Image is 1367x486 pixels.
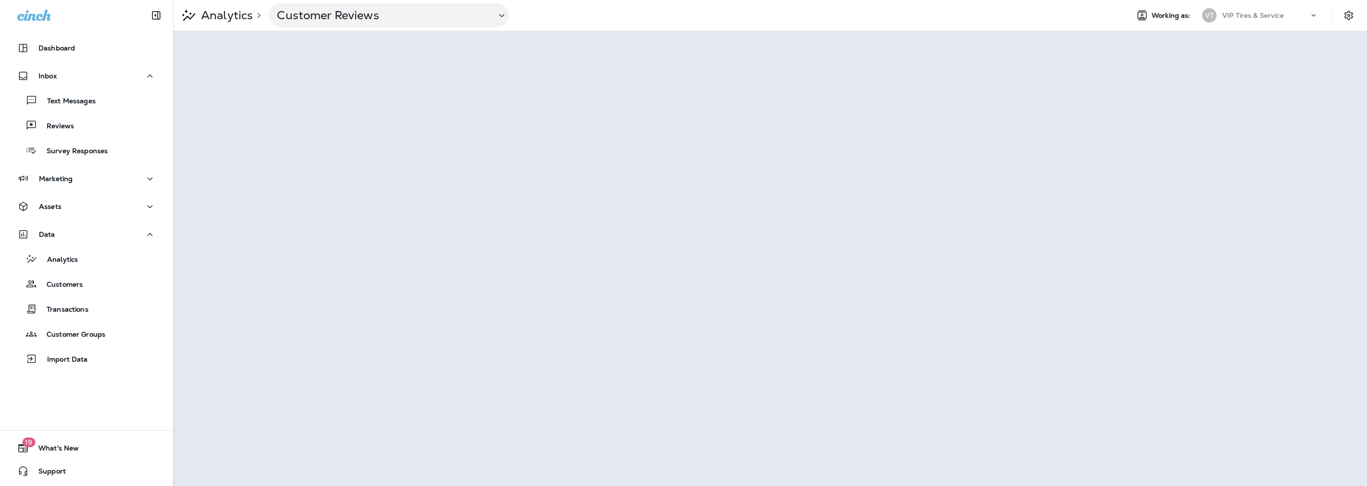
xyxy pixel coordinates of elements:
[37,355,88,364] p: Import Data
[10,90,163,110] button: Text Messages
[253,12,261,19] p: >
[173,31,1367,486] iframe: To enrich screen reader interactions, please activate Accessibility in Grammarly extension settings
[37,147,108,156] p: Survey Responses
[22,437,35,447] span: 19
[38,44,75,52] p: Dashboard
[10,140,163,160] button: Survey Responses
[143,6,170,25] button: Collapse Sidebar
[37,280,83,290] p: Customers
[10,66,163,85] button: Inbox
[1202,8,1217,23] div: VT
[37,330,105,340] p: Customer Groups
[10,324,163,344] button: Customer Groups
[10,249,163,269] button: Analytics
[197,8,253,23] p: Analytics
[37,305,88,315] p: Transactions
[10,197,163,216] button: Assets
[10,225,163,244] button: Data
[37,97,96,106] p: Text Messages
[10,299,163,319] button: Transactions
[39,175,73,182] p: Marketing
[1222,12,1284,19] p: VIP Tires & Service
[39,203,62,210] p: Assets
[29,444,79,456] span: What's New
[10,115,163,135] button: Reviews
[10,349,163,369] button: Import Data
[1340,7,1357,24] button: Settings
[277,8,488,23] p: Customer Reviews
[10,169,163,188] button: Marketing
[10,274,163,294] button: Customers
[10,38,163,58] button: Dashboard
[29,467,66,479] span: Support
[38,72,57,80] p: Inbox
[39,231,55,238] p: Data
[1152,12,1193,20] span: Working as:
[37,122,74,131] p: Reviews
[10,438,163,458] button: 19What's New
[10,462,163,481] button: Support
[37,255,78,265] p: Analytics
